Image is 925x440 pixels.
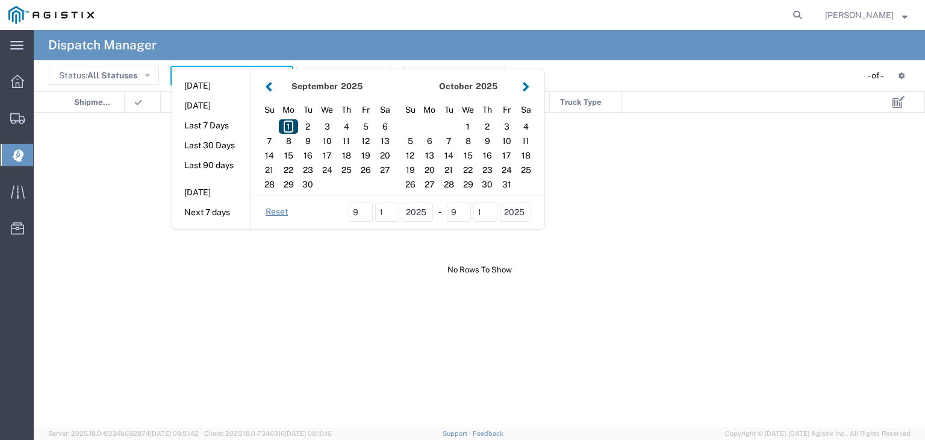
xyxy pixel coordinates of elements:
[317,148,337,163] div: 17
[337,163,356,177] div: 25
[260,101,279,119] div: Sunday
[458,134,478,148] div: 8
[356,163,375,177] div: 26
[439,101,458,119] div: Tuesday
[478,101,497,119] div: Thursday
[473,203,497,222] input: dd
[458,101,478,119] div: Wednesday
[516,134,535,148] div: 11
[400,134,420,148] div: 5
[74,92,111,113] span: Shipment No.
[260,148,279,163] div: 14
[400,177,420,192] div: 26
[279,148,298,163] div: 15
[298,119,317,134] div: 2
[825,8,894,22] span: Lorretta Ayala
[516,119,535,134] div: 4
[349,203,373,222] input: mm
[375,134,394,148] div: 13
[298,101,317,119] div: Tuesday
[8,6,94,24] img: logo
[375,148,394,163] div: 20
[375,119,394,134] div: 6
[439,148,458,163] div: 14
[298,177,317,192] div: 30
[49,66,159,85] button: Status:All Statuses
[497,119,516,134] div: 3
[497,177,516,192] div: 31
[476,81,497,91] span: 2025
[298,148,317,163] div: 16
[171,92,235,113] span: Pickup Date and Time
[439,177,458,192] div: 28
[279,101,298,119] div: Monday
[458,163,478,177] div: 22
[473,430,503,437] a: Feedback
[375,203,399,222] input: dd
[172,116,250,135] button: Last 7 Days
[317,119,337,134] div: 3
[341,81,363,91] span: 2025
[204,430,332,437] span: Client: 2025.18.0-7346316
[317,101,337,119] div: Wednesday
[150,430,199,437] span: [DATE] 09:51:42
[497,134,516,148] div: 10
[87,71,137,80] span: All Statuses
[868,69,889,82] div: - of -
[356,148,375,163] div: 19
[48,30,157,60] h4: Dispatch Manager
[298,163,317,177] div: 23
[260,163,279,177] div: 21
[458,148,478,163] div: 15
[420,101,439,119] div: Monday
[458,177,478,192] div: 29
[400,148,420,163] div: 12
[279,163,298,177] div: 22
[337,101,356,119] div: Thursday
[260,134,279,148] div: 7
[400,163,420,177] div: 19
[356,119,375,134] div: 5
[375,163,394,177] div: 27
[500,203,531,222] input: yyyy
[420,134,439,148] div: 6
[560,92,602,113] span: Truck Type
[439,163,458,177] div: 21
[439,81,473,91] strong: October
[400,101,420,119] div: Sunday
[478,134,497,148] div: 9
[375,101,394,119] div: Saturday
[279,134,298,148] div: 8
[824,8,908,22] button: [PERSON_NAME]
[420,163,439,177] div: 20
[447,203,471,222] input: mm
[356,134,375,148] div: 12
[404,66,505,85] button: Advanced Search
[172,136,250,155] button: Last 30 Days
[337,134,356,148] div: 11
[48,430,199,437] span: Server: 2025.18.0-9334b682874
[317,163,337,177] div: 24
[516,101,535,119] div: Saturday
[317,134,337,148] div: 10
[725,429,911,439] span: Copyright © [DATE]-[DATE] Agistix Inc., All Rights Reserved
[478,148,497,163] div: 16
[438,206,441,218] span: -
[172,183,250,202] button: [DATE]
[279,119,298,134] div: 1
[172,77,250,95] button: [DATE]
[478,119,497,134] div: 2
[172,203,250,222] button: Next 7 days
[402,203,433,222] input: yyyy
[285,430,332,437] span: [DATE] 08:10:16
[516,148,535,163] div: 18
[172,156,250,175] button: Last 90 days
[420,177,439,192] div: 27
[266,206,288,218] a: Reset
[516,163,535,177] div: 25
[337,119,356,134] div: 4
[497,163,516,177] div: 24
[356,101,375,119] div: Friday
[497,148,516,163] div: 17
[478,177,497,192] div: 30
